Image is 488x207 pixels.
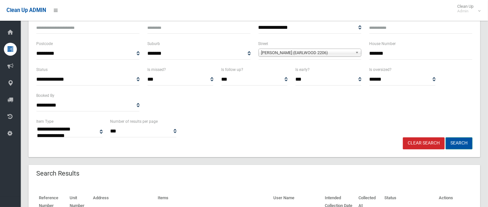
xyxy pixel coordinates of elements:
[369,40,396,47] label: House Number
[110,118,158,125] label: Number of results per page
[6,7,46,13] span: Clean Up ADMIN
[147,66,166,73] label: Is missed?
[446,137,472,149] button: Search
[261,49,353,57] span: [PERSON_NAME] (EARLWOOD 2206)
[221,66,243,73] label: Is follow up?
[36,40,53,47] label: Postcode
[258,40,268,47] label: Street
[36,118,53,125] label: Item Type
[36,92,54,99] label: Booked By
[36,66,48,73] label: Status
[403,137,445,149] a: Clear Search
[147,40,160,47] label: Suburb
[454,4,480,14] span: Clean Up
[28,167,87,180] header: Search Results
[295,66,310,73] label: Is early?
[457,9,473,14] small: Admin
[369,66,392,73] label: Is oversized?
